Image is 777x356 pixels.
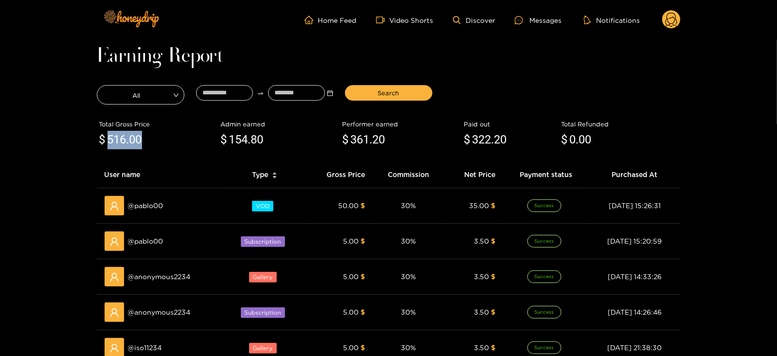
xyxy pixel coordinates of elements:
span: @ anonymous2234 [128,271,191,282]
span: 30 % [401,273,416,280]
span: user [109,237,119,247]
span: 50.00 [338,202,359,209]
span: 516 [108,133,126,146]
div: Total Gross Price [99,119,216,129]
span: Gallery [249,272,277,283]
span: @ anonymous2234 [128,307,191,318]
span: $ [491,273,496,280]
span: 35.00 [470,202,489,209]
span: Success [527,199,561,212]
span: Success [527,306,561,319]
span: swap-right [257,89,264,97]
span: user [109,201,119,211]
span: @ pablo00 [128,200,163,211]
span: 3.50 [474,344,489,351]
span: user [109,308,119,318]
span: to [257,89,264,97]
div: Messages [515,15,561,26]
span: $ [361,202,365,209]
span: $ [491,237,496,245]
span: Subscription [241,307,285,318]
th: Gross Price [305,161,373,188]
span: .20 [491,133,507,146]
span: $ [491,344,496,351]
span: 30 % [401,308,416,316]
span: VOD [252,201,273,212]
span: .80 [248,133,264,146]
button: Search [345,85,433,101]
span: caret-down [272,175,277,180]
h1: Earning Report [97,50,681,63]
span: 322 [472,133,491,146]
span: 30 % [401,237,416,245]
span: [DATE] 14:26:46 [608,308,662,316]
span: video-camera [376,16,390,24]
span: Success [527,341,561,354]
span: 30 % [401,344,416,351]
span: Search [378,88,399,98]
span: $ [361,273,365,280]
span: 3.50 [474,273,489,280]
span: Success [527,235,561,248]
span: Gallery [249,343,277,354]
span: $ [491,202,496,209]
span: user [109,272,119,282]
span: 154 [229,133,248,146]
th: Net Price [445,161,504,188]
span: @ iso11234 [128,342,162,353]
a: Home Feed [305,16,357,24]
span: user [109,343,119,353]
span: $ [361,308,365,316]
span: 3.50 [474,237,489,245]
span: Subscription [241,236,285,247]
span: [DATE] 15:20:59 [608,237,662,245]
span: All [97,88,184,102]
th: User name [97,161,225,188]
span: 361 [351,133,370,146]
span: home [305,16,318,24]
span: 5.00 [343,237,359,245]
span: 0 [570,133,576,146]
span: Type [252,169,268,180]
span: $ [221,131,227,149]
span: [DATE] 21:38:30 [608,344,662,351]
span: $ [561,131,568,149]
span: Success [527,270,561,283]
span: .20 [370,133,385,146]
span: $ [99,131,106,149]
span: .00 [126,133,142,146]
span: 5.00 [343,344,359,351]
th: Payment status [504,161,589,188]
span: 30 % [401,202,416,209]
button: Notifications [581,15,643,25]
span: caret-up [272,171,277,176]
span: 5.00 [343,273,359,280]
th: Purchased At [589,161,681,188]
span: $ [464,131,470,149]
div: Total Refunded [561,119,678,129]
span: $ [491,308,496,316]
a: Discover [453,16,495,24]
div: Admin earned [221,119,338,129]
span: 3.50 [474,308,489,316]
a: Video Shorts [376,16,434,24]
th: Commission [373,161,444,188]
span: $ [361,237,365,245]
span: .00 [576,133,592,146]
div: Paid out [464,119,557,129]
span: [DATE] 14:33:26 [608,273,662,280]
span: $ [361,344,365,351]
span: [DATE] 15:26:31 [609,202,661,209]
div: Performer earned [343,119,459,129]
span: 5.00 [343,308,359,316]
span: $ [343,131,349,149]
span: @ pablo00 [128,236,163,247]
